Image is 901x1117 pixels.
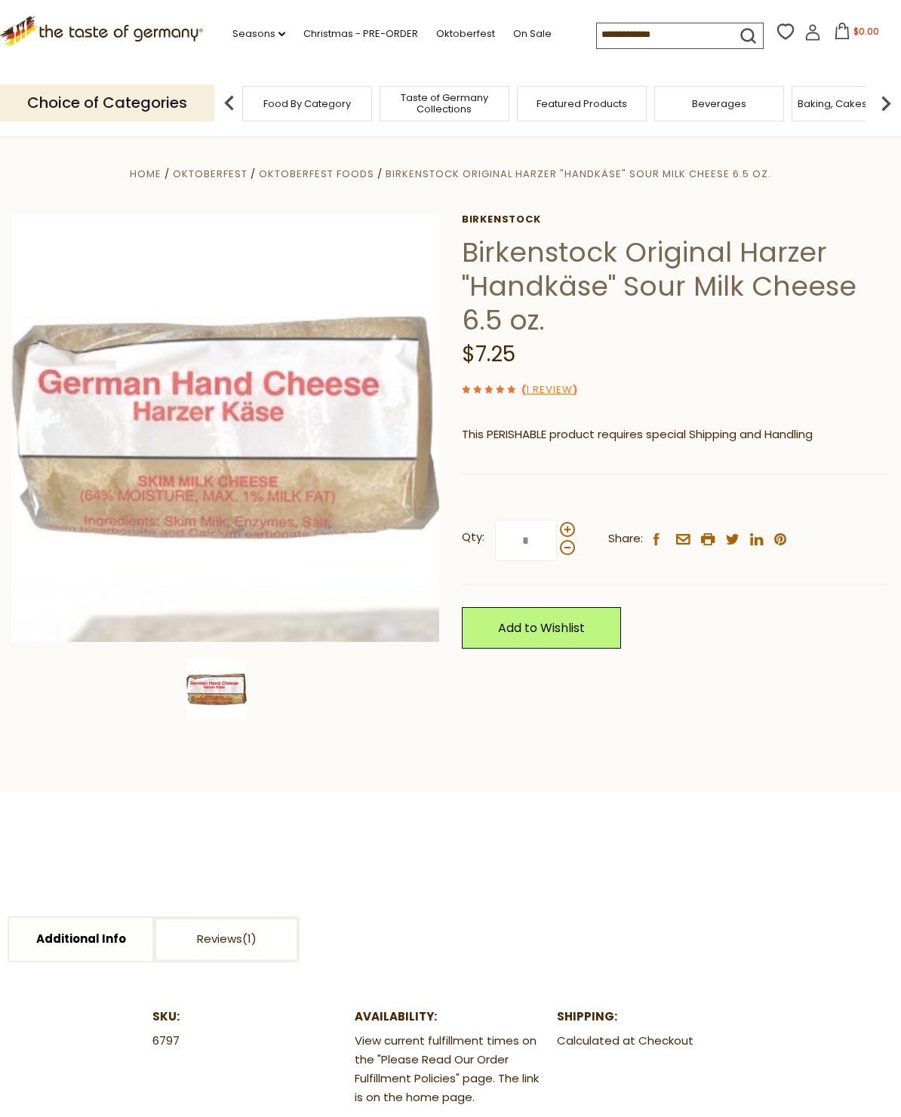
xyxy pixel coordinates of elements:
a: Oktoberfest [173,167,248,181]
span: $0.00 [853,25,879,38]
dd: Calculated at Checkout [557,1032,749,1051]
img: previous arrow [214,88,244,118]
dt: Availability: [355,1008,546,1026]
img: Birkenstock Original Harzer Sour Milk Cheese [11,213,440,642]
li: We will ship this product in heat-protective packaging and ice. [476,456,890,474]
a: Beverages [692,98,746,109]
span: ( ) [521,382,577,397]
img: Birkenstock Original Harzer Sour Milk Cheese [186,659,247,720]
a: Seasons [232,26,285,42]
a: Oktoberfest Foods [259,167,374,181]
a: Food By Category [263,98,351,109]
a: Add to Wishlist [462,607,621,649]
span: $7.25 [462,339,515,369]
a: Birkenstock [462,213,890,226]
a: On Sale [513,26,552,42]
a: Featured Products [537,98,627,109]
dt: SKU: [152,1008,344,1026]
h1: Birkenstock Original Harzer "Handkäse" Sour Milk Cheese 6.5 oz. [462,235,890,337]
dd: 6797 [152,1032,344,1051]
a: 1 Review [526,382,573,398]
strong: Qty: [462,528,484,547]
a: Christmas - PRE-ORDER [303,26,418,42]
p: This PERISHABLE product requires special Shipping and Handling [462,425,890,444]
input: Qty: [495,520,557,561]
a: Birkenstock Original Harzer "Handkäse" Sour Milk Cheese 6.5 oz. [386,167,771,181]
dt: Shipping: [557,1008,749,1026]
a: Oktoberfest [436,26,495,42]
a: Taste of Germany Collections [384,92,505,115]
img: next arrow [871,88,901,118]
span: Share: [608,529,643,548]
dd: View current fulfillment times on the "Please Read Our Order Fulfillment Policies" page. The link... [355,1032,546,1107]
a: Home [130,167,161,181]
a: Reviews [155,918,298,961]
a: Additional Info [9,918,152,961]
button: $0.00 [824,23,888,45]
